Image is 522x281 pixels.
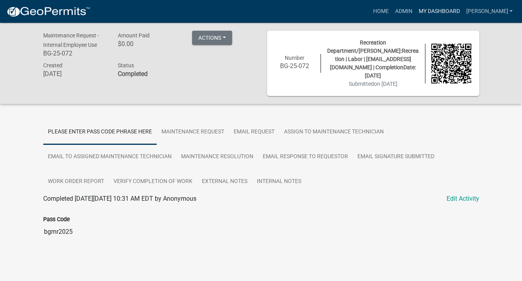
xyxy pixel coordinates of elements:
[192,31,232,45] button: Actions
[463,4,516,19] a: [PERSON_NAME]
[157,120,229,145] a: Maintenance Request
[43,62,62,68] span: Created
[415,4,463,19] a: My Dashboard
[252,169,306,194] a: Internal Notes
[43,217,70,222] label: Pass Code
[43,32,99,48] span: Maintenance Request - Internal Employee Use
[176,144,258,170] a: Maintenance Resolution
[43,120,157,145] a: Please Enter Pass Code Phrase Here
[117,40,180,48] h6: $0.00
[229,120,279,145] a: Email Request
[197,169,252,194] a: External Notes
[279,120,388,145] a: Assign to Maintenance Technician
[43,169,109,194] a: Work Order Report
[117,32,149,39] span: Amount Paid
[43,195,196,202] span: Completed [DATE][DATE] 10:31 AM EDT by Anonymous
[327,39,419,79] span: Recreation Department/[PERSON_NAME]:Recreation | Labor | [EMAIL_ADDRESS][DOMAIN_NAME] | Completio...
[275,62,315,70] h6: BG-25-072
[353,144,439,170] a: Email Signature Submitted
[258,144,353,170] a: Email Response to Requestor
[392,4,415,19] a: Admin
[431,44,471,84] img: QR code
[349,81,397,87] span: Submitted on [DATE]
[109,169,197,194] a: Verify Completion of work
[43,50,106,57] h6: BG-25-072
[117,62,134,68] span: Status
[447,194,479,203] a: Edit Activity
[43,70,106,78] h6: [DATE]
[285,55,304,61] span: Number
[43,144,176,170] a: Email to Assigned Maintenance Technician
[370,4,392,19] a: Home
[117,70,147,78] strong: Completed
